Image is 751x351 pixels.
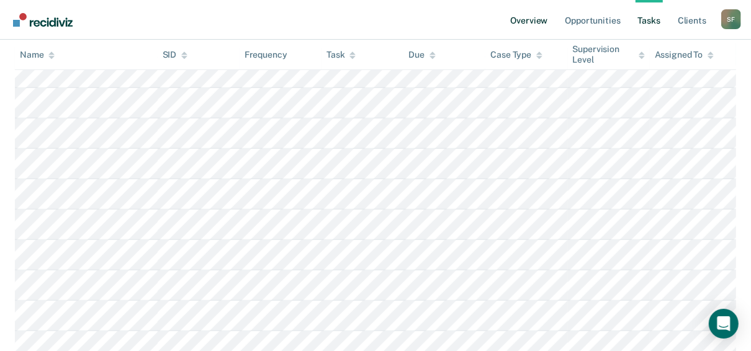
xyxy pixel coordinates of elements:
[163,50,188,60] div: SID
[490,50,542,60] div: Case Type
[408,50,436,60] div: Due
[721,9,741,29] button: Profile dropdown button
[326,50,356,60] div: Task
[721,9,741,29] div: S F
[573,44,645,65] div: Supervision Level
[20,50,55,60] div: Name
[13,13,73,27] img: Recidiviz
[709,309,739,339] div: Open Intercom Messenger
[245,50,287,60] div: Frequency
[655,50,714,60] div: Assigned To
